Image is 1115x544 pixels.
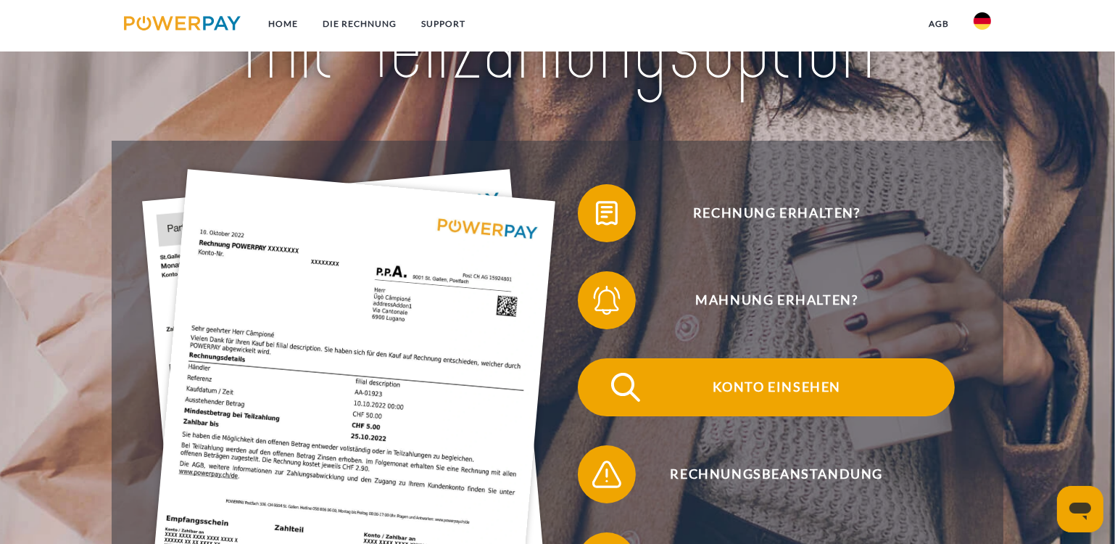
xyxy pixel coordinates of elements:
img: qb_warning.svg [589,456,625,493]
span: Rechnung erhalten? [599,184,954,242]
button: Rechnung erhalten? [578,184,955,242]
a: SUPPORT [409,11,478,37]
img: qb_search.svg [608,369,644,405]
img: qb_bell.svg [589,282,625,318]
span: Mahnung erhalten? [599,271,954,329]
span: Konto einsehen [599,358,954,416]
button: Konto einsehen [578,358,955,416]
img: de [974,12,991,30]
a: agb [916,11,961,37]
button: Mahnung erhalten? [578,271,955,329]
span: Rechnungsbeanstandung [599,445,954,503]
iframe: Schaltfläche zum Öffnen des Messaging-Fensters [1057,486,1103,532]
a: Home [256,11,310,37]
img: qb_bill.svg [589,195,625,231]
button: Rechnungsbeanstandung [578,445,955,503]
img: logo-powerpay.svg [124,16,241,30]
a: DIE RECHNUNG [310,11,409,37]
